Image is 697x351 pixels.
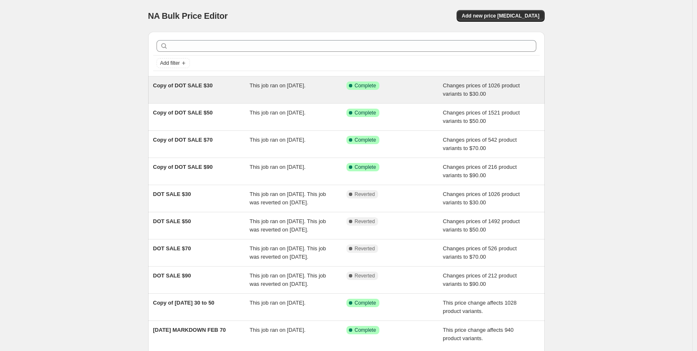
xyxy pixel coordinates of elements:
[153,164,213,170] span: Copy of DOT SALE $90
[457,10,544,22] button: Add new price [MEDICAL_DATA]
[153,327,226,333] span: [DATE] MARKDOWN FEB 70
[443,137,517,151] span: Changes prices of 542 product variants to $70.00
[443,300,517,314] span: This price change affects 1028 product variants.
[250,82,306,89] span: This job ran on [DATE].
[355,191,375,198] span: Reverted
[153,137,213,143] span: Copy of DOT SALE $70
[157,58,190,68] button: Add filter
[153,272,191,279] span: DOT SALE $90
[355,109,376,116] span: Complete
[153,191,191,197] span: DOT SALE $30
[153,300,215,306] span: Copy of [DATE] 30 to 50
[355,327,376,333] span: Complete
[250,272,326,287] span: This job ran on [DATE]. This job was reverted on [DATE].
[148,11,228,20] span: NA Bulk Price Editor
[250,327,306,333] span: This job ran on [DATE].
[443,109,520,124] span: Changes prices of 1521 product variants to $50.00
[462,13,539,19] span: Add new price [MEDICAL_DATA]
[443,191,520,206] span: Changes prices of 1026 product variants to $30.00
[153,245,191,252] span: DOT SALE $70
[355,245,375,252] span: Reverted
[153,109,213,116] span: Copy of DOT SALE $50
[250,109,306,116] span: This job ran on [DATE].
[355,137,376,143] span: Complete
[153,218,191,224] span: DOT SALE $50
[443,218,520,233] span: Changes prices of 1492 product variants to $50.00
[250,164,306,170] span: This job ran on [DATE].
[160,60,180,66] span: Add filter
[355,272,375,279] span: Reverted
[443,245,517,260] span: Changes prices of 526 product variants to $70.00
[443,327,514,341] span: This price change affects 940 product variants.
[250,245,326,260] span: This job ran on [DATE]. This job was reverted on [DATE].
[443,164,517,178] span: Changes prices of 216 product variants to $90.00
[153,82,213,89] span: Copy of DOT SALE $30
[250,191,326,206] span: This job ran on [DATE]. This job was reverted on [DATE].
[250,218,326,233] span: This job ran on [DATE]. This job was reverted on [DATE].
[443,272,517,287] span: Changes prices of 212 product variants to $90.00
[443,82,520,97] span: Changes prices of 1026 product variants to $30.00
[250,137,306,143] span: This job ran on [DATE].
[355,218,375,225] span: Reverted
[355,300,376,306] span: Complete
[355,82,376,89] span: Complete
[355,164,376,170] span: Complete
[250,300,306,306] span: This job ran on [DATE].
